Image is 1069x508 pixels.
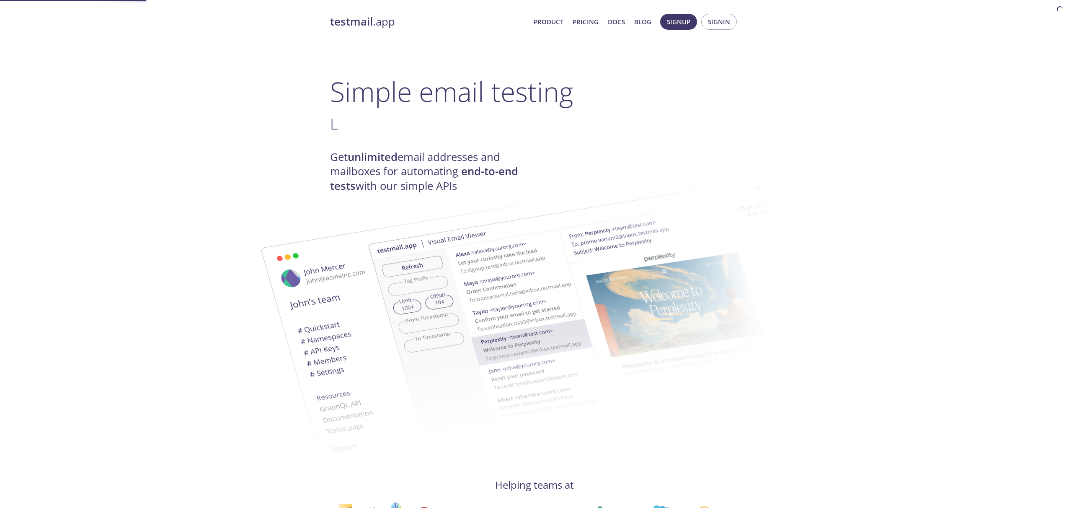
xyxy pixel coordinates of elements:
[608,16,625,27] a: Docs
[330,150,534,193] h4: Get email addresses and mailboxes for automating with our simple APIs
[330,14,373,29] strong: testmail
[534,16,563,27] a: Product
[348,150,398,164] strong: unlimited
[667,16,690,27] span: Signup
[708,16,730,27] span: Signin
[634,16,651,27] a: Blog
[573,16,599,27] a: Pricing
[330,164,518,193] strong: end-to-end tests
[701,14,737,30] button: Signin
[330,478,739,492] h4: Helping teams at
[368,167,820,451] img: testmail-email-viewer
[330,15,527,29] a: testmail.app
[660,14,697,30] button: Signup
[230,194,682,478] img: testmail-email-viewer
[330,75,739,108] h1: Simple email testing
[330,113,338,134] span: L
